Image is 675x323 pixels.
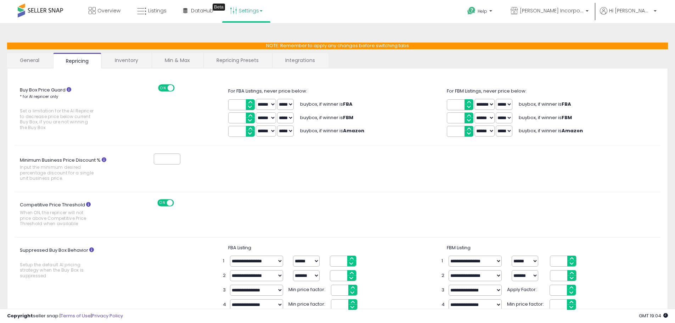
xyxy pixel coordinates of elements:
[467,6,476,15] i: Get Help
[191,7,213,14] span: DataHub
[102,53,151,68] a: Inventory
[7,43,668,49] p: NOTE: Remember to apply any changes before switching tabs
[7,313,123,319] div: seller snap | |
[609,7,652,14] span: Hi [PERSON_NAME]
[462,1,499,23] a: Help
[478,8,487,14] span: Help
[519,127,583,134] span: buybox, if winner is
[15,199,113,230] label: Competitive Price Threshold
[562,114,572,121] b: FBM
[20,94,58,99] small: * for AI repricer only
[447,88,527,94] span: For FBM Listings, never price below:
[288,285,327,293] span: Min price factor:
[53,53,101,68] a: Repricing
[223,258,226,264] span: 1
[288,299,327,308] span: Min price factor:
[562,127,583,134] b: Amazon
[204,53,271,68] a: Repricing Presets
[20,262,95,278] span: Setup the default AI pricing strategy when the Buy Box is suppressed
[173,85,185,91] span: OFF
[213,4,225,11] div: Tooltip anchor
[520,7,584,14] span: [PERSON_NAME] Incorporated
[562,101,571,107] b: FBA
[519,114,572,121] span: buybox, if winner is
[20,210,95,226] span: When ON, the repricer will not price above Competitive Price Threshold when available
[223,272,226,279] span: 2
[7,312,33,319] strong: Copyright
[639,312,668,319] span: 2025-09-12 19:04 GMT
[507,299,546,308] span: Min price factor:
[61,312,91,319] a: Terms of Use
[441,301,445,308] span: 4
[15,155,113,185] label: Minimum Business Price Discount %
[300,127,364,134] span: buybox, if winner is
[343,127,364,134] b: Amazon
[173,200,184,206] span: OFF
[300,114,353,121] span: buybox, if winner is
[441,272,445,279] span: 2
[15,245,113,282] label: Suppressed Buy Box Behavior
[300,101,353,107] span: buybox, if winner is
[20,165,95,181] span: Input the minimum desired percentage discount for a single unit business price.
[228,244,251,251] span: FBA Listing
[223,301,226,308] span: 4
[447,244,471,251] span: FBM Listing
[600,7,657,23] a: Hi [PERSON_NAME]
[20,108,95,130] span: Set a limitation for the AI Repricer to decrease price below current Buy Box, if you are not winn...
[92,312,123,319] a: Privacy Policy
[441,287,445,294] span: 3
[507,285,546,293] span: Apply Factor:
[158,200,167,206] span: ON
[97,7,120,14] span: Overview
[7,53,52,68] a: General
[159,85,168,91] span: ON
[441,258,445,264] span: 1
[343,101,353,107] b: FBA
[343,114,353,121] b: FBM
[272,53,328,68] a: Integrations
[519,101,571,107] span: buybox, if winner is
[223,287,226,294] span: 3
[228,88,307,94] span: For FBA Listings, never price below:
[152,53,203,68] a: Min & Max
[148,7,167,14] span: Listings
[15,84,113,134] label: Buy Box Price Guard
